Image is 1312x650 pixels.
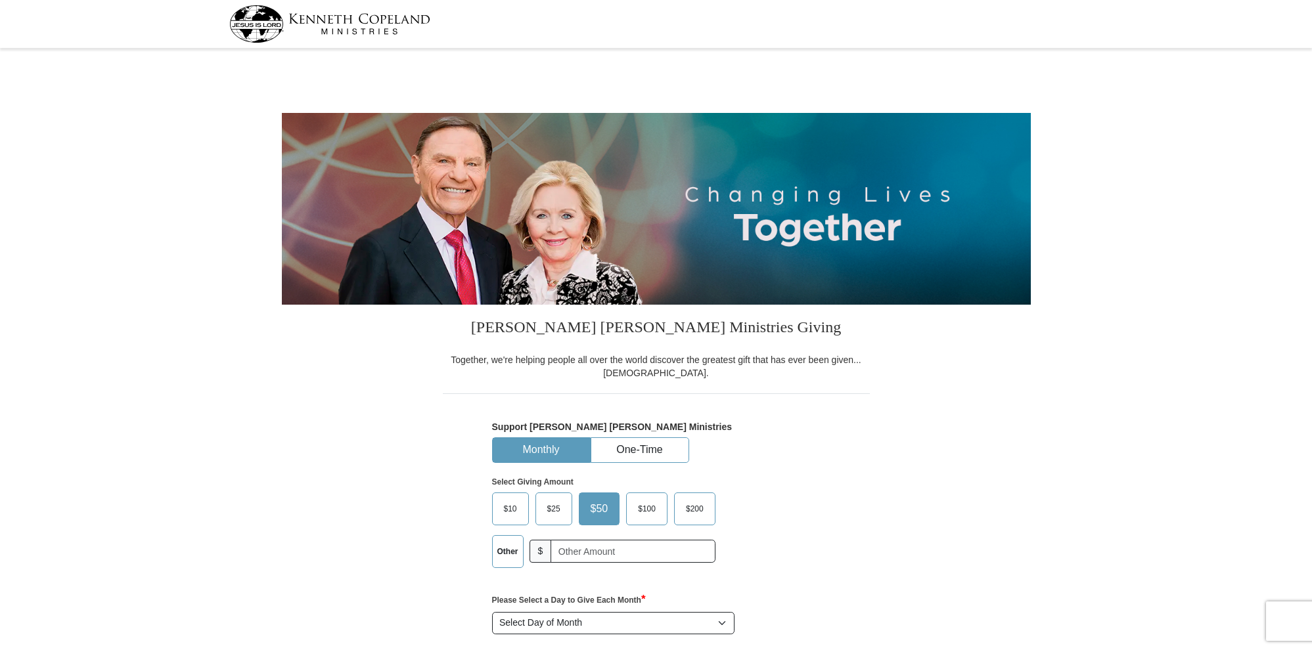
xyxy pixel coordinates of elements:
[679,499,710,519] span: $200
[492,596,646,605] strong: Please Select a Day to Give Each Month
[443,305,870,353] h3: [PERSON_NAME] [PERSON_NAME] Ministries Giving
[493,438,590,462] button: Monthly
[492,477,574,487] strong: Select Giving Amount
[530,540,552,563] span: $
[443,353,870,379] div: Together, we're helping people all over the world discover the greatest gift that has ever been g...
[551,540,715,563] input: Other Amount
[541,499,567,519] span: $25
[497,499,524,519] span: $10
[493,536,523,567] label: Other
[631,499,662,519] span: $100
[584,499,615,519] span: $50
[591,438,689,462] button: One-Time
[229,5,430,43] img: kcm-header-logo.svg
[492,422,821,433] h5: Support [PERSON_NAME] [PERSON_NAME] Ministries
